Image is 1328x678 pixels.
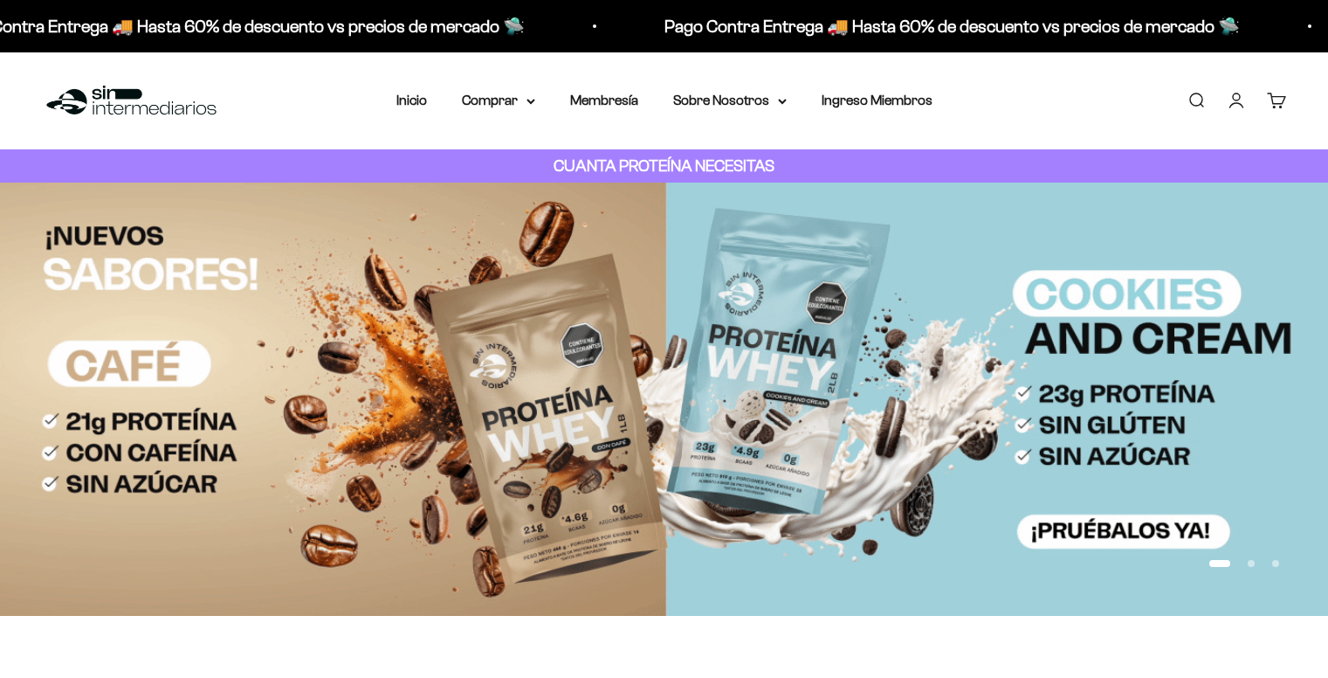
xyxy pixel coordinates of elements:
summary: Sobre Nosotros [673,89,787,112]
p: Pago Contra Entrega 🚚 Hasta 60% de descuento vs precios de mercado 🛸 [662,12,1237,40]
a: Membresía [570,93,638,107]
summary: Comprar [462,89,535,112]
a: Inicio [396,93,427,107]
strong: CUANTA PROTEÍNA NECESITAS [554,156,774,175]
a: Ingreso Miembros [822,93,932,107]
